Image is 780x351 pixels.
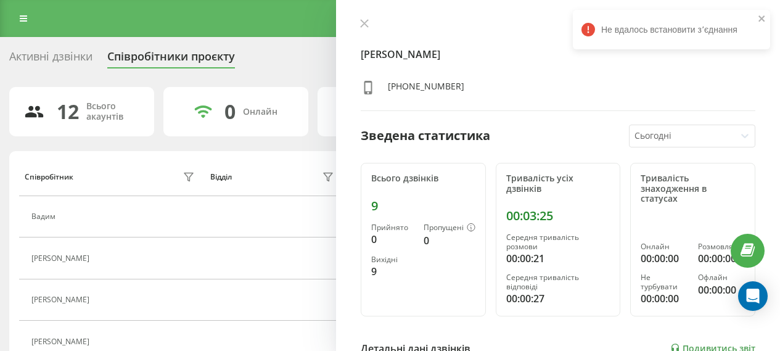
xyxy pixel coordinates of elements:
div: [PERSON_NAME] [31,254,92,263]
div: Онлайн [243,107,277,117]
div: Середня тривалість відповіді [506,273,610,291]
div: Активні дзвінки [9,50,92,69]
div: Вихідні [371,255,414,264]
div: Всього дзвінків [371,173,475,184]
div: Вадим [31,212,59,221]
div: Open Intercom Messenger [738,281,768,311]
div: Онлайн [641,242,688,251]
div: Тривалість усіх дзвінків [506,173,610,194]
button: close [758,14,766,25]
div: Розмовляє [698,242,745,251]
div: Прийнято [371,223,414,232]
div: Всього акаунтів [86,101,139,122]
div: Тривалість знаходження в статусах [641,173,745,204]
h4: [PERSON_NAME] [361,47,755,62]
div: [PERSON_NAME] [31,337,92,346]
div: Зведена статистика [361,126,490,145]
div: 00:03:25 [506,209,610,223]
div: Не вдалось встановити зʼєднання [573,10,770,49]
div: 9 [371,264,414,279]
div: Пропущені [424,223,475,233]
div: 00:00:00 [698,251,745,266]
div: 00:00:00 [641,291,688,306]
div: Середня тривалість розмови [506,233,610,251]
div: 00:00:27 [506,291,610,306]
div: 00:00:21 [506,251,610,266]
div: 0 [224,100,236,123]
div: Не турбувати [641,273,688,291]
div: 00:00:00 [641,251,688,266]
div: 12 [57,100,79,123]
div: Відділ [210,173,232,181]
div: 9 [371,199,475,213]
div: 00:00:00 [698,283,745,297]
div: Співробітники проєкту [107,50,235,69]
div: 0 [424,233,475,248]
div: [PERSON_NAME] [31,295,92,304]
div: Співробітник [25,173,73,181]
div: 0 [371,232,414,247]
div: Офлайн [698,273,745,282]
div: [PHONE_NUMBER] [388,80,464,98]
